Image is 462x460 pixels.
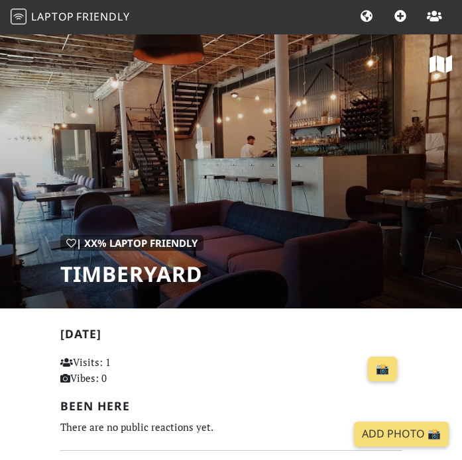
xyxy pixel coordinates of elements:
[60,354,164,386] p: Visits: 1 Vibes: 0
[60,327,402,346] h2: [DATE]
[11,9,27,24] img: LaptopFriendly
[60,418,402,436] div: There are no public reactions yet.
[31,9,74,24] span: Laptop
[60,261,203,287] h1: TIMBERYARD
[60,235,203,251] div: | XX% Laptop Friendly
[368,357,397,382] a: 📸
[76,9,129,24] span: Friendly
[11,6,130,29] a: LaptopFriendly LaptopFriendly
[60,399,402,413] h2: Been here
[354,422,449,447] a: Add Photo 📸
